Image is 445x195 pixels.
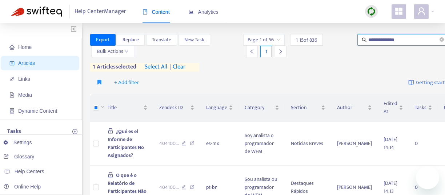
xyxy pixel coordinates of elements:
p: Tasks [7,127,21,136]
span: Dynamic Content [18,108,57,114]
span: Help Center Manager [75,5,126,18]
span: Home [18,44,32,50]
span: Language [206,104,227,112]
a: Online Help [4,184,41,190]
span: Articles [18,60,35,66]
span: ¿Qué es el Informe de Participantes No Asignados? [108,127,144,159]
span: plus-circle [72,129,77,134]
th: Zendesk ID [153,94,201,122]
span: down [125,50,128,53]
span: Bulk Actions [97,47,128,55]
div: 1 [260,46,272,57]
th: Author [331,94,378,122]
span: Zendesk ID [159,104,189,112]
span: Translate [152,36,171,44]
span: 404100 ... [159,183,179,191]
span: 1 - 15 of 836 [296,36,317,44]
button: + Add filter [109,77,145,88]
iframe: Button to launch messaging window [416,166,439,189]
span: 404100 ... [159,140,179,148]
span: appstore [394,7,403,16]
span: | [170,62,171,72]
span: New Task [184,36,204,44]
td: 0 [409,122,438,166]
span: Author [337,104,366,112]
td: [PERSON_NAME] [331,122,378,166]
span: file-image [9,92,15,97]
span: select all [145,63,167,71]
span: search [362,37,367,42]
span: close-circle [440,37,444,42]
span: + Add filter [114,78,139,87]
span: Category [245,104,273,112]
span: book [143,9,148,14]
span: user [417,7,426,16]
span: down [100,105,105,109]
span: lock [108,172,113,178]
span: Title [108,104,142,112]
span: Media [18,92,32,98]
span: Help Centers [15,169,44,174]
a: Glossary [4,154,34,159]
button: Bulk Actionsdown [91,46,134,57]
button: Translate [146,34,177,46]
span: lock [108,128,113,134]
span: account-book [9,61,15,66]
span: Content [143,9,170,15]
span: area-chart [189,9,194,14]
span: 1 articles selected [90,63,137,71]
span: [DATE] 14:14 [384,135,397,152]
td: Noticias Breves [285,122,331,166]
span: Export [96,36,110,44]
button: Export [90,34,116,46]
img: sync.dc5367851b00ba804db3.png [367,7,376,16]
span: Links [18,76,30,82]
th: Tasks [409,94,438,122]
span: Section [291,104,320,112]
span: Edited At [384,100,397,116]
td: es-mx [200,122,239,166]
img: Swifteq [11,7,62,17]
span: right [278,49,283,54]
a: Settings [4,140,32,145]
span: Replace [123,36,139,44]
td: Soy analista o programador de WFM [239,122,285,166]
span: clear [167,63,185,71]
span: left [249,49,254,54]
span: container [9,108,15,113]
th: Edited At [378,94,409,122]
span: close-circle [440,37,444,43]
span: Analytics [189,9,219,15]
th: Language [200,94,239,122]
button: New Task [179,34,210,46]
span: Tasks [415,104,426,112]
img: image-link [408,80,414,86]
button: Replace [117,34,145,46]
th: Category [239,94,285,122]
span: link [9,76,15,82]
th: Title [102,94,153,122]
span: home [9,45,15,50]
th: Section [285,94,331,122]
